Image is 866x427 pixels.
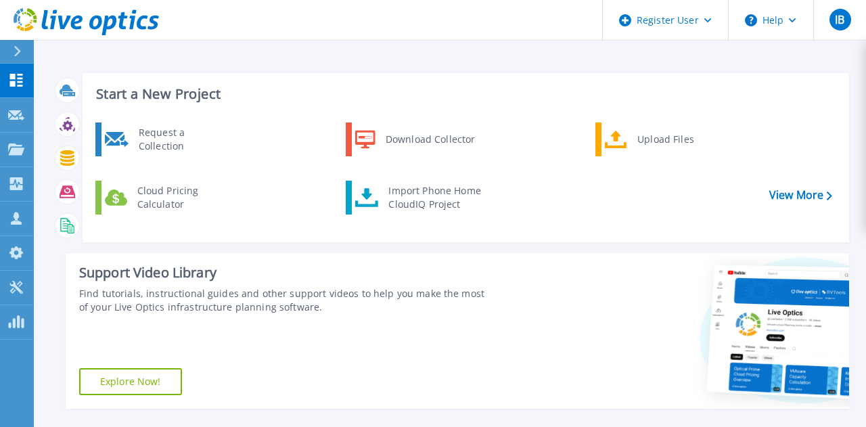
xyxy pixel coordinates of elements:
[79,287,486,314] div: Find tutorials, instructional guides and other support videos to help you make the most of your L...
[79,368,182,395] a: Explore Now!
[95,181,234,215] a: Cloud Pricing Calculator
[132,126,231,153] div: Request a Collection
[346,122,484,156] a: Download Collector
[595,122,734,156] a: Upload Files
[379,126,481,153] div: Download Collector
[131,184,231,211] div: Cloud Pricing Calculator
[631,126,731,153] div: Upload Files
[79,264,486,282] div: Support Video Library
[835,14,844,25] span: IB
[769,189,832,202] a: View More
[95,122,234,156] a: Request a Collection
[96,87,831,102] h3: Start a New Project
[382,184,487,211] div: Import Phone Home CloudIQ Project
